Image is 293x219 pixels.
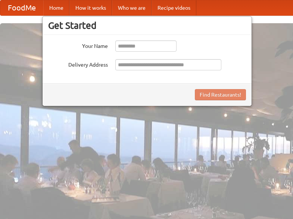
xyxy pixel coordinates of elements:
[195,89,246,100] button: Find Restaurants!
[69,0,112,15] a: How it works
[0,0,43,15] a: FoodMe
[48,59,108,69] label: Delivery Address
[48,20,246,31] h3: Get Started
[152,0,196,15] a: Recipe videos
[43,0,69,15] a: Home
[112,0,152,15] a: Who we are
[48,40,108,50] label: Your Name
